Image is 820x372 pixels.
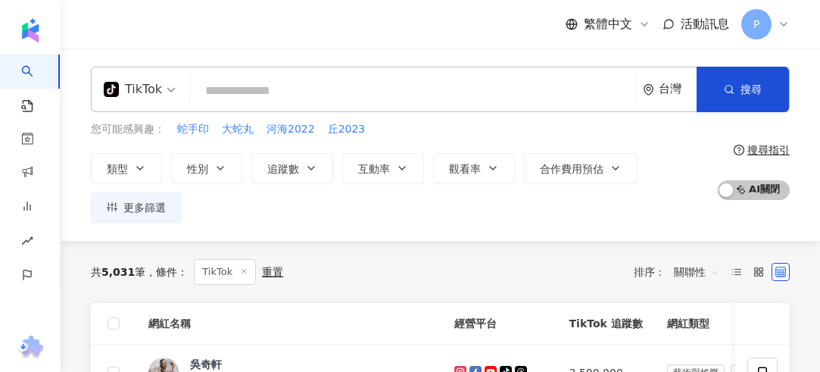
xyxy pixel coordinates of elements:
[16,336,45,360] img: chrome extension
[91,153,162,183] button: 類型
[659,83,697,95] div: 台灣
[145,266,188,278] span: 條件 ：
[328,122,366,137] span: 丘2023
[107,163,128,175] span: 類型
[267,163,299,175] span: 追蹤數
[681,17,729,31] span: 活動訊息
[747,144,790,156] div: 搜尋指引
[433,153,515,183] button: 觀看率
[674,260,719,284] span: 關聯性
[91,192,182,223] button: 更多篩選
[634,260,728,284] div: 排序：
[104,77,162,102] div: TikTok
[697,67,789,112] button: 搜尋
[21,55,51,114] a: search
[21,226,33,260] span: rise
[267,122,315,137] span: 河海2022
[734,145,744,155] span: question-circle
[101,266,135,278] span: 5,031
[753,16,759,33] span: P
[342,153,424,183] button: 互動率
[524,153,638,183] button: 合作費用預估
[740,83,762,95] span: 搜尋
[123,202,166,214] span: 更多篩選
[136,303,442,345] th: 網紅名稱
[91,122,165,137] span: 您可能感興趣：
[18,18,42,42] img: logo icon
[442,303,557,345] th: 經營平台
[584,16,632,33] span: 繁體中文
[358,163,390,175] span: 互動率
[262,266,283,278] div: 重置
[176,121,210,138] button: 蛇手印
[177,122,209,137] span: 蛇手印
[643,84,654,95] span: environment
[222,122,254,137] span: 大蛇丸
[251,153,333,183] button: 追蹤數
[540,163,603,175] span: 合作費用預估
[171,153,242,183] button: 性別
[194,259,256,285] span: TikTok
[449,163,481,175] span: 觀看率
[221,121,254,138] button: 大蛇丸
[190,357,222,372] div: 吳奇軒
[557,303,655,345] th: TikTok 追蹤數
[187,163,208,175] span: 性別
[266,121,316,138] button: 河海2022
[91,266,145,278] div: 共 筆
[327,121,366,138] button: 丘2023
